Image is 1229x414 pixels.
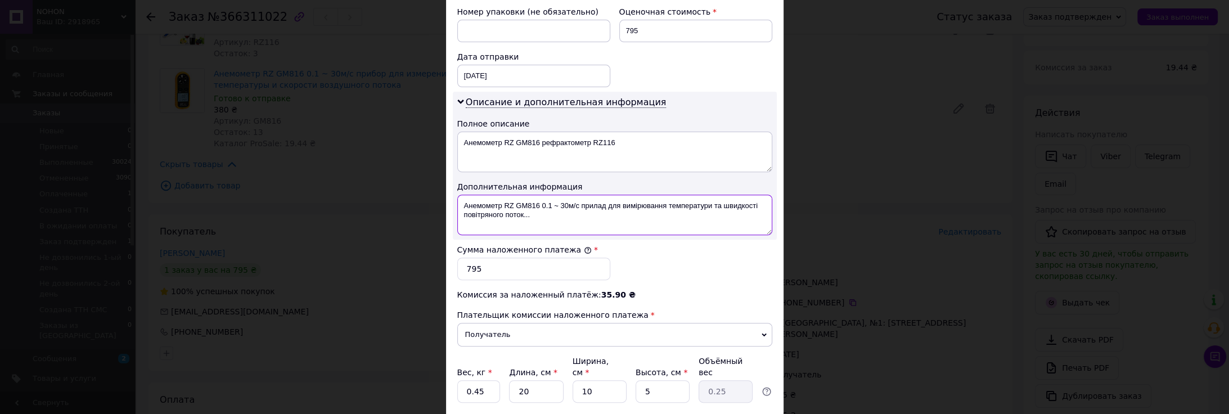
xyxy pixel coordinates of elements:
label: Вес, кг [457,368,492,377]
span: 35.90 ₴ [601,290,636,299]
div: Дополнительная информация [457,181,772,192]
textarea: Анемометр RZ GM816 0.1 ~ 30м/с прилад для вимірювання температури та швидкості повітряного поток... [457,195,772,235]
div: Комиссия за наложенный платёж: [457,289,772,300]
label: Сумма наложенного платежа [457,245,592,254]
div: Дата отправки [457,51,610,62]
span: Описание и дополнительная информация [466,97,667,108]
label: Высота, см [636,368,687,377]
span: Получатель [457,323,772,346]
div: Оценочная стоимость [619,6,772,17]
textarea: Анемометр RZ GM816 рефрактометр RZ116 [457,132,772,172]
label: Длина, см [509,368,557,377]
div: Номер упаковки (не обязательно) [457,6,610,17]
div: Полное описание [457,118,772,129]
span: Плательщик комиссии наложенного платежа [457,310,649,319]
div: Объёмный вес [699,355,753,378]
label: Ширина, см [573,357,609,377]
